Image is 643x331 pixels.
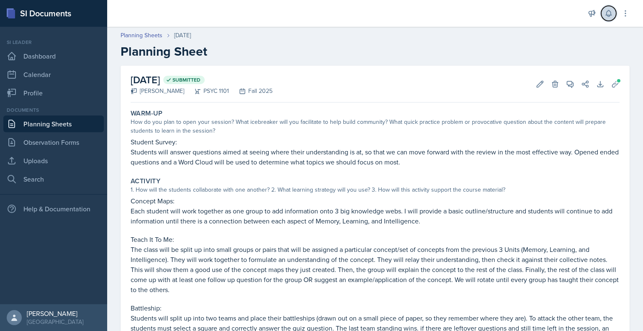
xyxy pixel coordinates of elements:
[229,87,273,95] div: Fall 2025
[131,185,620,194] div: 1. How will the students collaborate with one another? 2. What learning strategy will you use? 3....
[3,200,104,217] div: Help & Documentation
[121,31,162,40] a: Planning Sheets
[131,147,620,167] p: Students will answer questions aimed at seeing where their understanding is at, so that we can mo...
[131,137,620,147] p: Student Survey:
[174,31,191,40] div: [DATE]
[3,48,104,64] a: Dashboard
[3,106,104,114] div: Documents
[131,87,184,95] div: [PERSON_NAME]
[131,72,273,87] h2: [DATE]
[121,44,630,59] h2: Planning Sheet
[27,309,83,318] div: [PERSON_NAME]
[131,118,620,135] div: How do you plan to open your session? What icebreaker will you facilitate to help build community...
[27,318,83,326] div: [GEOGRAPHIC_DATA]
[3,38,104,46] div: Si leader
[3,134,104,151] a: Observation Forms
[3,85,104,101] a: Profile
[131,177,160,185] label: Activity
[3,115,104,132] a: Planning Sheets
[131,109,163,118] label: Warm-Up
[131,244,620,295] p: The class will be split up into small groups or pairs that will be assigned a particular concept/...
[131,234,620,244] p: Teach It To Me:
[3,171,104,187] a: Search
[172,77,201,83] span: Submitted
[184,87,229,95] div: PSYC 1101
[3,66,104,83] a: Calendar
[3,152,104,169] a: Uploads
[131,196,620,206] p: Concept Maps:
[131,303,620,313] p: Battleship:
[131,206,620,226] p: Each student will work together as one group to add information onto 3 big knowledge webs. I will...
